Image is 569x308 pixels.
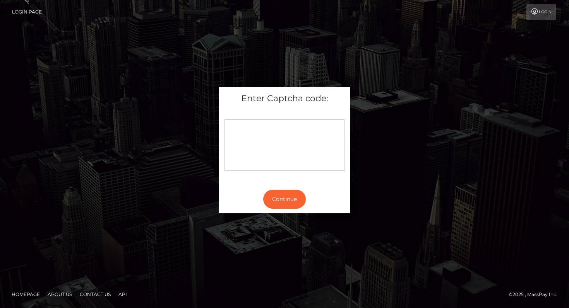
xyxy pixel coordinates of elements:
a: About Us [45,288,75,300]
a: Homepage [9,288,43,300]
div: Captcha widget loading... [225,119,344,171]
h5: Enter Captcha code: [225,93,344,105]
a: Login [526,4,556,20]
button: Continue [263,190,306,209]
div: © 2025 , MassPay Inc. [509,290,563,299]
a: Contact Us [77,288,114,300]
a: API [115,288,130,300]
a: Login Page [12,4,42,20]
